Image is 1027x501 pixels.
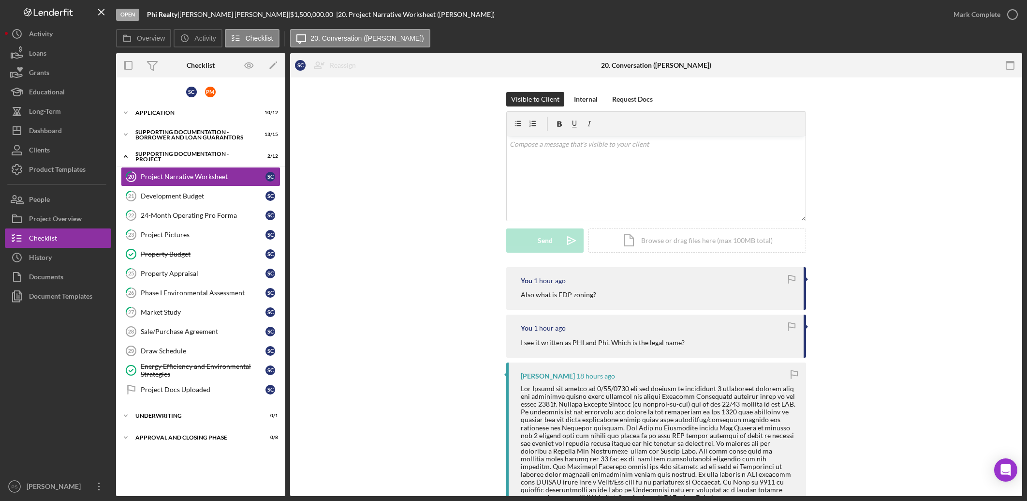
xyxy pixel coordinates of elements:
[135,413,254,419] div: Underwriting
[5,102,111,121] button: Long-Term
[246,34,273,42] label: Checklist
[5,63,111,82] a: Grants
[121,264,280,283] a: 25Property AppraisalSC
[612,92,653,106] div: Request Docs
[29,248,52,270] div: History
[521,337,685,348] p: I see it written as PHI and Phi. Which is the legal name?
[5,121,111,140] button: Dashboard
[187,61,215,69] div: Checklist
[135,129,254,140] div: Supporting Documentation - Borrower and Loan Guarantors
[121,322,280,341] a: 28Sale/Purchase AgreementSC
[521,372,575,380] div: [PERSON_NAME]
[290,29,430,47] button: 20. Conversation ([PERSON_NAME])
[265,172,275,182] div: S C
[128,329,134,334] tspan: 28
[141,250,265,258] div: Property Budget
[121,225,280,244] a: 23Project PicturesSC
[954,5,1000,24] div: Mark Complete
[29,228,57,250] div: Checklist
[265,327,275,336] div: S C
[121,186,280,206] a: 21Development BudgetSC
[311,34,424,42] label: 20. Conversation ([PERSON_NAME])
[121,341,280,361] a: 29Draw ScheduleSC
[994,458,1017,482] div: Open Intercom Messenger
[135,151,254,162] div: Supporting Documentation - Project
[121,167,280,186] a: 20Project Narrative WorksheetSC
[137,34,165,42] label: Overview
[261,435,278,440] div: 0 / 8
[121,283,280,303] a: 26Phase I Environmental AssessmentSC
[265,288,275,298] div: S C
[135,110,254,116] div: Application
[128,173,134,180] tspan: 20
[141,231,265,239] div: Project Pictures
[121,303,280,322] a: 27Market StudySC
[179,11,290,18] div: [PERSON_NAME] [PERSON_NAME] |
[538,228,553,253] div: Send
[5,248,111,267] button: History
[521,324,532,332] div: You
[128,309,134,315] tspan: 27
[569,92,602,106] button: Internal
[506,92,564,106] button: Visible to Client
[5,209,111,228] button: Project Overview
[141,270,265,277] div: Property Appraisal
[29,82,65,104] div: Educational
[261,132,278,137] div: 13 / 15
[5,44,111,63] button: Loans
[128,193,134,199] tspan: 21
[5,267,111,287] button: Documents
[506,228,584,253] button: Send
[147,11,179,18] div: |
[265,211,275,220] div: S C
[29,190,50,212] div: People
[128,212,134,218] tspan: 22
[265,365,275,375] div: S C
[135,435,254,440] div: Approval and Closing Phase
[128,231,134,238] tspan: 23
[29,267,63,289] div: Documents
[265,269,275,278] div: S C
[521,277,532,285] div: You
[5,24,111,44] button: Activity
[601,61,711,69] div: 20. Conversation ([PERSON_NAME])
[265,191,275,201] div: S C
[121,380,280,399] a: Project Docs UploadedSC
[141,192,265,200] div: Development Budget
[521,289,596,300] p: Also what is FDP zoning?
[12,484,18,489] text: PS
[128,270,134,276] tspan: 25
[121,244,280,264] a: Property BudgetSC
[116,9,139,21] div: Open
[265,230,275,240] div: S C
[147,10,177,18] b: Phi Realty
[265,307,275,317] div: S C
[128,348,134,354] tspan: 29
[121,361,280,380] a: Energy Efficiency and Environmental StrategiesSC
[174,29,222,47] button: Activity
[265,346,275,356] div: S C
[576,372,615,380] time: 2025-08-13 21:40
[29,140,50,162] div: Clients
[5,228,111,248] button: Checklist
[128,289,134,296] tspan: 26
[141,386,265,394] div: Project Docs Uploaded
[141,328,265,335] div: Sale/Purchase Agreement
[5,140,111,160] a: Clients
[141,173,265,181] div: Project Narrative Worksheet
[511,92,559,106] div: Visible to Client
[29,160,86,182] div: Product Templates
[186,87,197,97] div: S C
[5,190,111,209] a: People
[225,29,279,47] button: Checklist
[574,92,598,106] div: Internal
[121,206,280,225] a: 2224-Month Operating Pro FormaSC
[295,60,306,71] div: S C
